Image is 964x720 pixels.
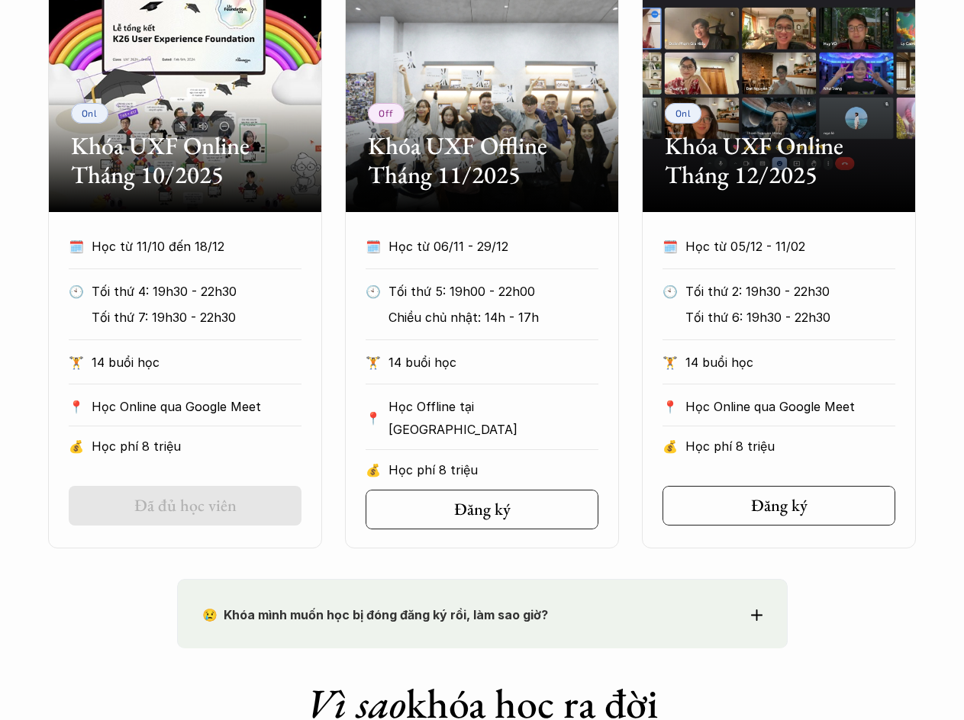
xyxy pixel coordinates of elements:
p: 🏋️ [366,351,381,374]
p: 💰 [366,458,381,481]
p: 📍 [663,400,678,414]
p: Học phí 8 triệu [685,435,895,458]
p: Tối thứ 6: 19h30 - 22h30 [685,306,895,329]
p: 🗓️ [69,235,84,258]
h2: Khóa UXF Online Tháng 12/2025 [665,131,893,190]
p: Tối thứ 4: 19h30 - 22h30 [92,280,301,303]
p: Học từ 11/10 đến 18/12 [92,235,273,258]
p: 🕙 [663,280,678,303]
p: 🕙 [366,280,381,303]
p: 14 buổi học [389,351,598,374]
p: Onl [82,108,98,118]
p: Off [379,108,394,118]
h5: Đăng ký [454,500,511,519]
p: 14 buổi học [685,351,895,374]
p: 🗓️ [663,235,678,258]
h5: Đăng ký [751,496,808,516]
p: Học phí 8 triệu [389,458,598,481]
h2: Khóa UXF Online Tháng 10/2025 [71,131,299,190]
p: 🕙 [69,280,84,303]
p: 14 buổi học [92,351,301,374]
p: Onl [675,108,692,118]
p: Học từ 06/11 - 29/12 [389,235,570,258]
p: Chiều chủ nhật: 14h - 17h [389,306,598,329]
p: 💰 [69,435,84,458]
p: 🏋️ [663,351,678,374]
p: Học Offline tại [GEOGRAPHIC_DATA] [389,395,598,442]
p: Học Online qua Google Meet [685,395,895,418]
strong: 😢 Khóa mình muốn học bị đóng đăng ký rồi, làm sao giờ? [202,607,548,622]
h2: Khóa UXF Offline Tháng 11/2025 [368,131,596,190]
p: Học Online qua Google Meet [92,395,301,418]
p: 📍 [366,411,381,426]
p: Tối thứ 2: 19h30 - 22h30 [685,280,895,303]
a: Đăng ký [366,490,598,529]
p: 📍 [69,400,84,414]
p: Học phí 8 triệu [92,435,301,458]
p: Học từ 05/12 - 11/02 [685,235,867,258]
p: 🏋️ [69,351,84,374]
a: Đăng ký [663,486,895,526]
h5: Đã đủ học viên [134,496,237,516]
p: Tối thứ 5: 19h00 - 22h00 [389,280,598,303]
p: 💰 [663,435,678,458]
p: Tối thứ 7: 19h30 - 22h30 [92,306,301,329]
p: 🗓️ [366,235,381,258]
